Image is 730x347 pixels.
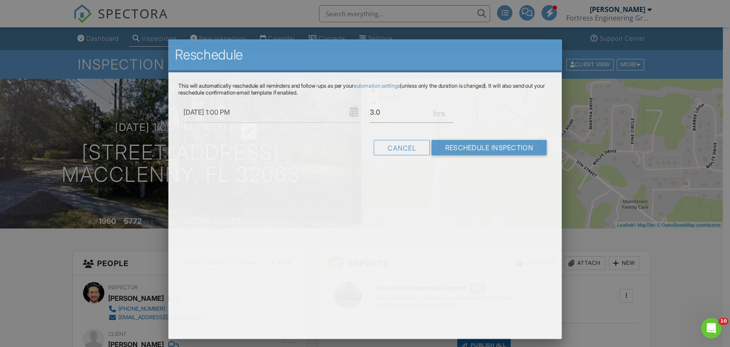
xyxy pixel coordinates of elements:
a: automation settings [354,83,400,89]
iframe: Intercom live chat [701,318,721,338]
input: Reschedule Inspection [431,140,547,155]
span: 10 [718,318,728,325]
div: Cancel [374,140,430,155]
p: This will automatically reschedule all reminders and follow-ups as per your (unless only the dura... [178,83,552,96]
h2: Reschedule [175,46,555,63]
